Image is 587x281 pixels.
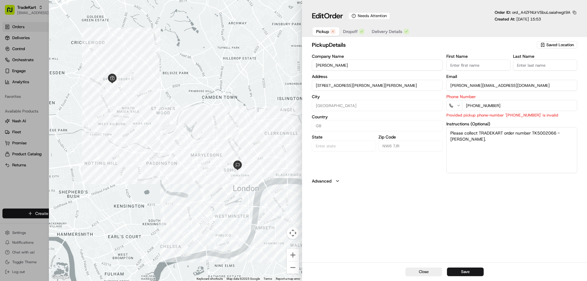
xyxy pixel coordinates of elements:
[6,24,111,34] p: Welcome 👋
[495,17,541,22] p: Created At:
[316,28,329,35] span: Pickup
[537,41,577,49] button: Saved Location
[446,54,511,58] label: First Name
[512,10,570,15] span: ord_A4ZFNUrVSbuLoaiahwgt9A
[104,60,111,68] button: Start new chat
[16,39,110,46] input: Got a question? Start typing here...
[312,120,443,131] input: Enter country
[50,273,71,281] a: Open this area in Google Maps (opens a new window)
[264,277,272,280] a: Terms (opens in new tab)
[4,86,49,97] a: 📗Knowledge Base
[312,74,443,79] label: Address
[312,41,536,49] h2: pickup Details
[513,60,577,71] input: Enter last name
[372,28,402,35] span: Delivery Details
[312,115,443,119] label: Country
[312,140,376,151] input: Enter state
[343,28,358,35] span: Dropoff
[6,6,18,18] img: Nash
[446,112,577,118] p: Provided pickup phone-number '[PHONE_NUMBER]' is invalid
[513,54,577,58] label: Last Name
[378,140,443,151] input: Enter zip code
[312,178,577,184] button: Advanced
[312,135,376,139] label: State
[446,80,577,91] input: Enter email
[287,249,299,261] button: Zoom in
[6,89,11,94] div: 📗
[276,277,300,280] a: Report a map error
[312,60,443,71] input: Enter company name
[446,122,577,126] label: Instructions (Optional)
[312,11,343,21] h1: Edit
[462,100,577,111] input: Enter phone number
[312,80,443,91] input: 293/301 Kilburn High Road, Kilburn, London, London, NW6 7JR, GB
[43,103,74,108] a: Powered byPylon
[21,58,100,65] div: Start new chat
[516,17,541,22] span: [DATE] 15:53
[6,58,17,69] img: 1736555255976-a54dd68f-1ca7-489b-9aae-adbdc363a1c4
[546,42,574,48] span: Saved Location
[446,60,511,71] input: Enter first name
[446,127,577,173] textarea: Please collect TRADEKART order number TK5002066 - [PERSON_NAME].
[287,261,299,274] button: Zoom out
[58,89,98,95] span: API Documentation
[446,94,577,99] label: Phone Number
[446,74,577,79] label: Email
[348,12,390,20] div: Needs Attention
[495,10,570,15] p: Order ID:
[52,89,57,94] div: 💻
[324,11,343,21] span: Order
[227,277,260,280] span: Map data ©2025 Google
[378,135,443,139] label: Zip Code
[12,89,47,95] span: Knowledge Base
[447,268,484,276] button: Save
[312,94,443,99] label: City
[312,54,443,58] label: Company Name
[312,178,331,184] label: Advanced
[405,268,442,276] button: Close
[287,227,299,239] button: Map camera controls
[197,277,223,281] button: Keyboard shortcuts
[61,104,74,108] span: Pylon
[312,100,443,111] input: Enter city
[21,65,77,69] div: We're available if you need us!
[50,273,71,281] img: Google
[49,86,101,97] a: 💻API Documentation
